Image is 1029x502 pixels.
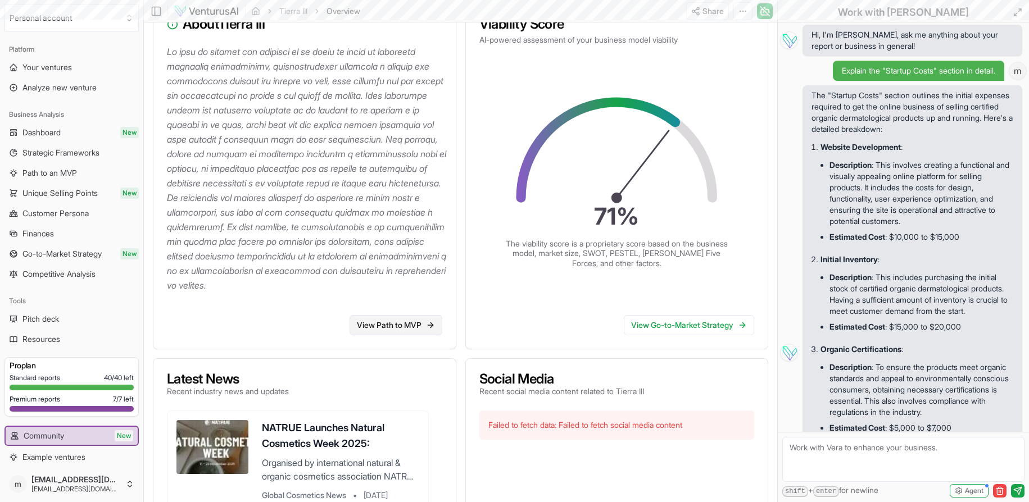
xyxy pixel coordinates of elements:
span: m [9,475,27,493]
strong: Description [829,272,872,282]
a: Finances [4,225,139,243]
span: Global Cosmetics News [262,490,346,501]
a: Analyze new venture [4,79,139,97]
strong: Estimated Cost [829,423,885,432]
span: Community [24,430,64,441]
kbd: enter [813,486,839,497]
a: Path to an MVP [4,164,139,182]
span: Pitch deck [22,313,59,325]
a: Competitive Analysis [4,265,139,283]
span: Premium reports [10,395,60,404]
span: Resources [22,334,60,345]
span: New [115,430,133,441]
p: Recent industry news and updates [167,386,289,397]
h3: Latest News [167,372,289,386]
a: Pitch deck [4,310,139,328]
span: + for newline [782,485,878,497]
div: Failed to fetch data: Failed to fetch social media content [479,410,755,440]
h3: NATRUE Launches Natural Cosmetics Week 2025: [262,420,419,451]
li: : $10,000 to $15,000 [829,229,1013,245]
a: Resources [4,330,139,348]
li: : This involves creating a functional and visually appealing online platform for selling products... [829,157,1013,229]
strong: Initial Inventory [821,254,878,264]
text: 71 % [594,202,639,230]
p: : [821,344,1013,355]
span: Unique Selling Points [22,188,98,199]
span: [DATE] [364,490,388,501]
span: m [1009,62,1026,79]
a: Customer Persona [4,204,139,222]
a: View Go-to-Market Strategy [624,315,754,335]
span: [EMAIL_ADDRESS][DOMAIN_NAME] [31,474,121,485]
a: Strategic Frameworks [4,144,139,162]
a: Your ventures [4,58,139,76]
span: 40 / 40 left [104,373,134,382]
span: • [353,490,357,501]
div: Tools [4,292,139,310]
li: : $5,000 to $7,000 [829,420,1013,436]
a: View Path to MVP [350,315,442,335]
span: New [120,188,139,199]
span: 7 / 7 left [113,395,134,404]
span: Explain the "Startup Costs" section in detail. [842,65,995,76]
li: : $15,000 to $20,000 [829,319,1013,335]
button: Agent [950,484,989,498]
span: Go-to-Market Strategy [22,248,102,259]
div: Business Analysis [4,106,139,124]
span: Hi, I'm [PERSON_NAME], ask me anything about your report or business in general! [812,29,1013,52]
button: m[EMAIL_ADDRESS][DOMAIN_NAME][EMAIL_ADDRESS][DOMAIN_NAME] [4,471,139,498]
span: New [120,248,139,259]
div: Platform [4,40,139,58]
a: Unique Selling PointsNew [4,184,139,202]
li: : This includes purchasing the initial stock of certified organic dermatological products. Having... [829,270,1013,319]
a: DashboardNew [4,124,139,142]
p: Recent social media content related to Tierra III [479,386,644,397]
p: Organised by international natural & organic cosmetics association NATRUE [DATE]–[DATE]. Natural ... [262,456,419,483]
span: Finances [22,228,54,239]
span: Standard reports [10,373,60,382]
h3: About Tierra III [167,17,442,31]
strong: Description [829,160,872,170]
p: : [821,142,1013,153]
span: Example ventures [22,451,85,463]
a: CommunityNew [6,427,138,445]
span: New [120,127,139,138]
p: Lo ipsu do sitamet con adipisci el se doeiu te incid ut laboreetd magnaaliq enimadminimv, quisnos... [167,44,447,293]
strong: Estimated Cost [829,232,885,241]
img: Vera [780,344,798,362]
p: AI-powered assessment of your business model viability [479,34,755,45]
span: Path to an MVP [22,167,77,179]
kbd: shift [782,486,808,497]
span: Agent [965,486,983,495]
strong: Description [829,362,872,372]
p: : [821,254,1013,265]
strong: Website Development [821,142,901,152]
span: Dashboard [22,127,61,138]
a: Go-to-Market StrategyNew [4,245,139,263]
p: The "Startup Costs" section outlines the initial expenses required to get the online business of ... [812,90,1013,135]
span: Analyze new venture [22,82,97,93]
span: Customer Persona [22,208,89,219]
span: Competitive Analysis [22,268,96,280]
span: [EMAIL_ADDRESS][DOMAIN_NAME] [31,485,121,494]
span: Strategic Frameworks [22,147,99,158]
h3: Pro plan [10,360,134,371]
img: Vera [780,31,798,49]
h3: Viability Score [479,17,755,31]
a: Example ventures [4,448,139,466]
span: Your ventures [22,62,72,73]
p: The viability score is a proprietary score based on the business model, market size, SWOT, PESTEL... [504,239,729,268]
h3: Social Media [479,372,644,386]
li: : To ensure the products meet organic standards and appeal to environmentally conscious consumers... [829,359,1013,420]
strong: Estimated Cost [829,322,885,331]
strong: Organic Certifications [821,344,901,354]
